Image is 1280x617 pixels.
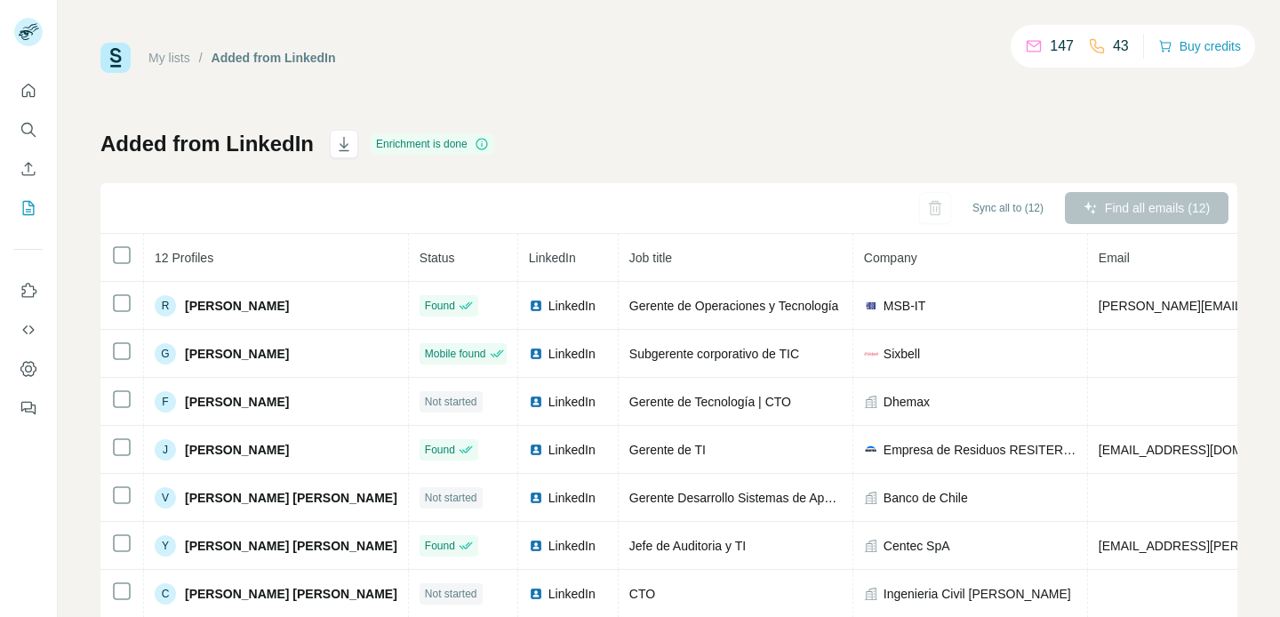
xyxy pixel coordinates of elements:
img: company-logo [864,443,878,457]
button: Sync all to (12) [960,195,1056,221]
div: Enrichment is done [371,133,494,155]
button: Enrich CSV [14,153,43,185]
span: LinkedIn [529,251,576,265]
span: Empresa de Residuos RESITER S.A. [884,441,1076,459]
span: Subgerente corporativo de TIC [629,347,799,361]
span: Gerente de Tecnología | CTO [629,395,791,409]
span: [PERSON_NAME] [185,393,289,411]
span: Found [425,538,455,554]
div: R [155,295,176,317]
span: LinkedIn [548,537,596,555]
button: Use Surfe API [14,314,43,346]
span: Not started [425,394,477,410]
span: [PERSON_NAME] [185,345,289,363]
button: Quick start [14,75,43,107]
span: Centec SpA [884,537,950,555]
img: LinkedIn logo [529,539,543,553]
div: Y [155,535,176,557]
span: LinkedIn [548,297,596,315]
p: 147 [1050,36,1074,57]
div: Added from LinkedIn [212,49,336,67]
span: MSB-IT [884,297,925,315]
div: J [155,439,176,461]
button: Dashboard [14,353,43,385]
div: G [155,343,176,365]
button: Search [14,114,43,146]
img: Surfe Logo [100,43,131,73]
span: [PERSON_NAME] [PERSON_NAME] [185,489,397,507]
span: Jefe de Auditoria y TI [629,539,746,553]
img: LinkedIn logo [529,443,543,457]
span: Sync all to (12) [972,200,1044,216]
span: Not started [425,586,477,602]
span: 12 Profiles [155,251,213,265]
span: Gerente de TI [629,443,706,457]
span: Not started [425,490,477,506]
img: LinkedIn logo [529,299,543,313]
span: LinkedIn [548,585,596,603]
span: Job title [629,251,672,265]
img: company-logo [864,347,878,361]
button: Buy credits [1158,34,1241,59]
span: [PERSON_NAME] [PERSON_NAME] [185,585,397,603]
span: [PERSON_NAME] [185,297,289,315]
p: 43 [1113,36,1129,57]
button: Use Surfe on LinkedIn [14,275,43,307]
span: Company [864,251,917,265]
span: LinkedIn [548,345,596,363]
img: LinkedIn logo [529,395,543,409]
span: Sixbell [884,345,920,363]
span: LinkedIn [548,441,596,459]
div: C [155,583,176,605]
h1: Added from LinkedIn [100,130,314,158]
img: LinkedIn logo [529,587,543,601]
button: Feedback [14,392,43,424]
span: Gerente Desarrollo Sistemas de Apoyo [629,491,844,505]
a: My lists [148,51,190,65]
span: CTO [629,587,655,601]
span: Found [425,442,455,458]
span: Banco de Chile [884,489,968,507]
button: My lists [14,192,43,224]
span: Dhemax [884,393,930,411]
span: [PERSON_NAME] [PERSON_NAME] [185,537,397,555]
span: Gerente de Operaciones y Tecnología [629,299,839,313]
span: Found [425,298,455,314]
div: V [155,487,176,509]
span: [PERSON_NAME] [185,441,289,459]
img: LinkedIn logo [529,347,543,361]
img: LinkedIn logo [529,491,543,505]
span: Ingenieria Civil [PERSON_NAME] [884,585,1071,603]
li: / [199,49,203,67]
span: Status [420,251,455,265]
span: LinkedIn [548,393,596,411]
span: Email [1099,251,1130,265]
div: F [155,391,176,413]
span: LinkedIn [548,489,596,507]
span: Mobile found [425,346,486,362]
img: company-logo [864,299,878,313]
